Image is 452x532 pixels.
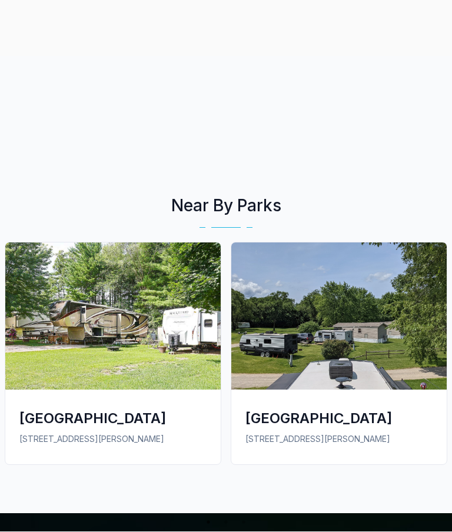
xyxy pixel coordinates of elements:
div: [GEOGRAPHIC_DATA] [19,409,207,428]
button: 2 [220,517,232,528]
img: Bear Cave Resort [5,243,221,390]
a: Bear Cave RV Campground[GEOGRAPHIC_DATA][STREET_ADDRESS][PERSON_NAME] [226,242,452,475]
p: [STREET_ADDRESS][PERSON_NAME] [19,433,207,446]
button: 3 [238,517,250,528]
div: [GEOGRAPHIC_DATA] [245,409,433,428]
img: Bear Cave RV Campground [231,243,447,390]
iframe: Advertisement [9,24,443,189]
p: [STREET_ADDRESS][PERSON_NAME] [245,433,433,446]
button: 1 [202,517,214,528]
